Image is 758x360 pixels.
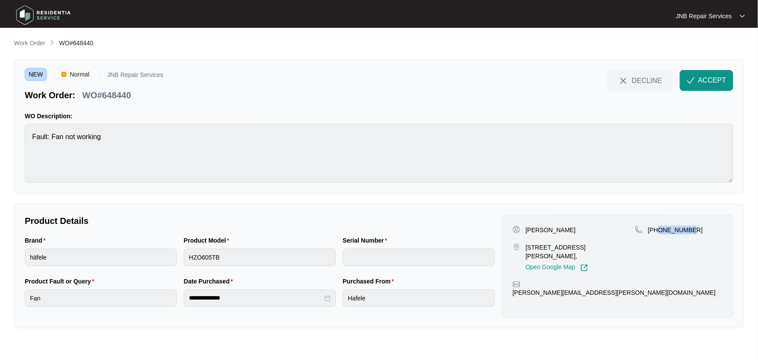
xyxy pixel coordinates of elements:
p: Product Details [25,215,495,227]
img: Vercel Logo [61,72,66,77]
button: check-IconACCEPT [680,70,733,91]
p: WO Description: [25,112,733,120]
p: [PERSON_NAME][EMAIL_ADDRESS][PERSON_NAME][DOMAIN_NAME] [513,288,716,297]
p: JNB Repair Services [676,12,732,20]
a: Work Order [12,39,47,48]
input: Date Purchased [189,293,323,303]
span: DECLINE [632,76,662,85]
label: Product Model [184,236,233,245]
textarea: Fault: Fan not working [25,124,733,183]
p: Work Order [14,39,45,47]
span: NEW [25,68,47,81]
p: [PHONE_NUMBER] [648,226,703,234]
button: close-IconDECLINE [607,70,673,91]
input: Serial Number [343,249,495,266]
label: Brand [25,236,49,245]
label: Serial Number [343,236,391,245]
label: Product Fault or Query [25,277,98,286]
a: Open Google Map [526,264,588,272]
p: JNB Repair Services [107,72,163,81]
p: [STREET_ADDRESS][PERSON_NAME], [526,243,635,260]
p: WO#648440 [82,89,131,101]
span: WO#648440 [59,40,93,47]
input: Product Fault or Query [25,290,177,307]
img: residentia service logo [13,2,74,28]
label: Purchased From [343,277,397,286]
input: Purchased From [343,290,495,307]
span: ACCEPT [698,75,726,86]
img: check-Icon [687,77,695,84]
p: Work Order: [25,89,75,101]
img: map-pin [635,226,643,233]
p: [PERSON_NAME] [526,226,576,234]
input: Brand [25,249,177,266]
img: map-pin [513,280,520,288]
img: user-pin [513,226,520,233]
img: dropdown arrow [740,14,745,18]
img: close-Icon [618,76,629,86]
label: Date Purchased [184,277,236,286]
img: chevron-right [49,39,56,46]
img: Link-External [580,264,588,272]
input: Product Model [184,249,336,266]
span: Normal [66,68,93,81]
img: map-pin [513,243,520,251]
